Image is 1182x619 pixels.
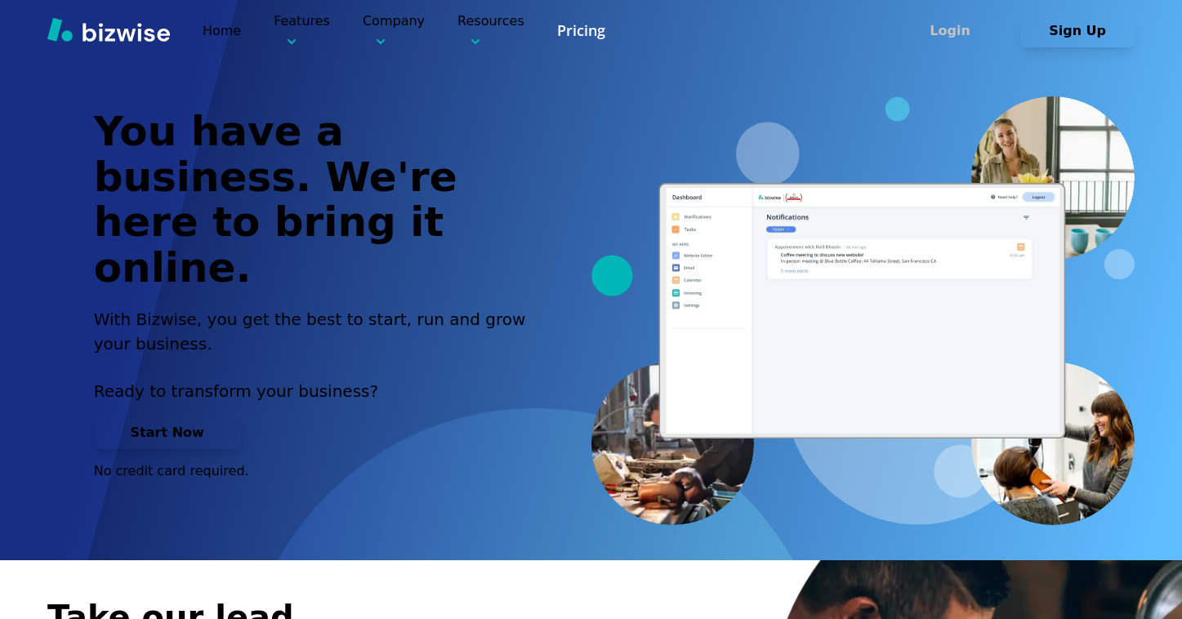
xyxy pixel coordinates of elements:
[94,416,241,449] button: Start Now
[893,15,1007,47] button: Login
[94,307,545,356] h2: With Bizwise, you get the best to start, run and grow your business.
[94,425,241,440] a: Start Now
[363,11,425,50] p: Company
[1020,23,1135,38] a: Sign Up
[1020,15,1135,47] button: Sign Up
[457,11,524,50] p: Resources
[94,109,545,291] h1: You have a business. We're here to bring it online.
[94,379,545,403] p: Ready to transform your business?
[94,462,545,480] p: No credit card required.
[203,23,241,38] a: Home
[274,11,330,50] p: Features
[557,20,605,41] a: Pricing
[47,17,170,42] img: Bizwise Logo
[893,23,1020,38] a: Login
